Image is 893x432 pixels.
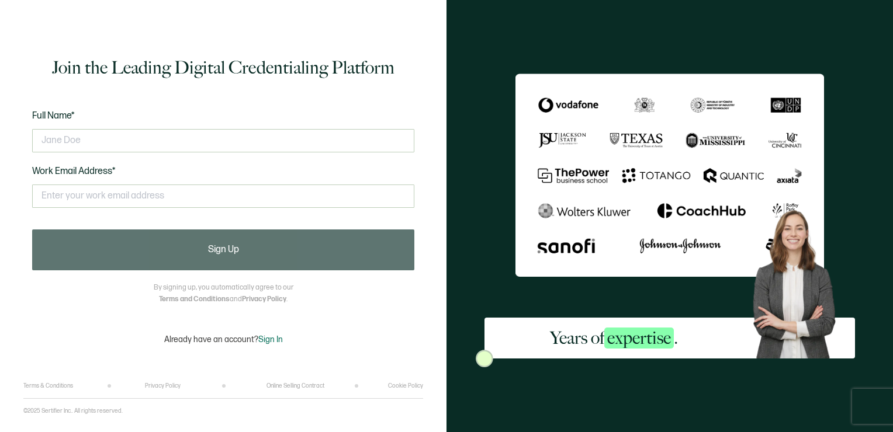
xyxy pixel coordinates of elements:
[32,229,414,270] button: Sign Up
[32,129,414,152] input: Jane Doe
[388,382,423,389] a: Cookie Policy
[154,282,293,305] p: By signing up, you automatically agree to our and .
[208,245,239,255] span: Sign Up
[242,295,286,304] a: Privacy Policy
[515,74,824,277] img: Sertifier Signup - Years of <span class="strong-h">expertise</span>.
[266,382,324,389] a: Online Selling Contract
[744,203,855,358] img: Sertifier Signup - Years of <span class="strong-h">expertise</span>. Hero
[604,328,674,349] span: expertise
[32,184,414,208] input: Enter your work email address
[23,407,123,414] p: ©2025 Sertifier Inc.. All rights reserved.
[32,166,116,177] span: Work Email Address*
[476,350,493,367] img: Sertifier Signup
[32,110,75,121] span: Full Name*
[159,295,230,304] a: Terms and Conditions
[23,382,73,389] a: Terms & Conditions
[550,326,678,350] h2: Years of .
[164,335,283,344] p: Already have an account?
[258,335,283,344] span: Sign In
[52,56,394,79] h1: Join the Leading Digital Credentialing Platform
[145,382,181,389] a: Privacy Policy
